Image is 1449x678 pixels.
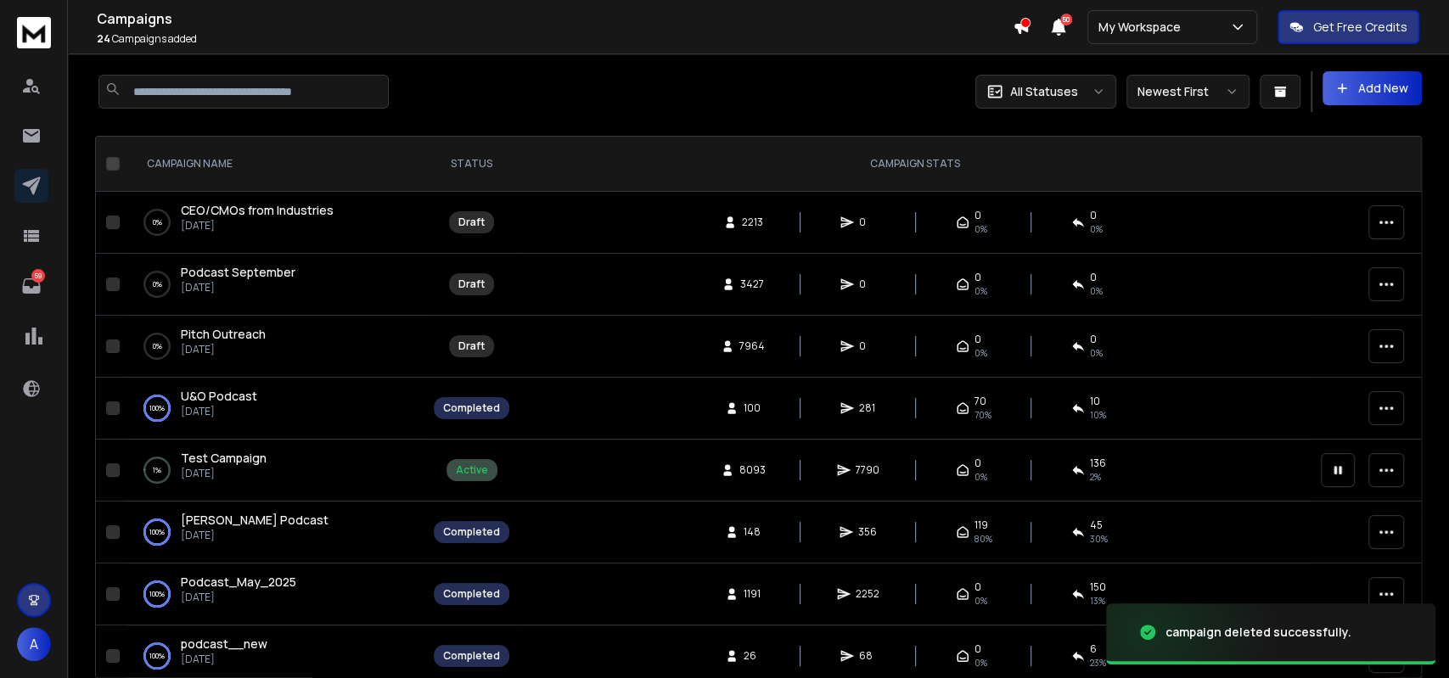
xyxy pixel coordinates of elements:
div: Active [456,463,488,477]
p: 100 % [149,400,165,417]
span: 70 [974,395,986,408]
p: 100 % [149,524,165,541]
p: My Workspace [1098,19,1188,36]
span: 119 [974,518,988,532]
p: [DATE] [181,219,334,233]
p: 1 % [153,462,161,479]
span: 0 [1090,333,1097,346]
span: CEO/CMOs from Industries [181,202,334,218]
span: 0% [974,222,987,236]
span: U&O Podcast [181,388,257,404]
span: 281 [859,401,876,415]
p: [DATE] [181,591,296,604]
p: [DATE] [181,467,267,480]
span: 0 [974,271,981,284]
span: 100 [744,401,761,415]
th: STATUS [424,137,520,192]
span: 0% [1090,222,1103,236]
p: 0 % [153,338,162,355]
span: 0 [859,277,876,291]
img: logo [17,17,51,48]
p: [DATE] [181,405,257,418]
span: 80 % [974,532,992,546]
p: [DATE] [181,653,267,666]
th: CAMPAIGN STATS [520,137,1311,192]
span: 0 [859,339,876,353]
span: 0% [974,656,987,670]
span: 7964 [739,339,765,353]
span: 26 [744,649,761,663]
div: Draft [458,339,485,353]
p: All Statuses [1010,83,1078,100]
span: 0% [1090,284,1103,298]
h1: Campaigns [97,8,1013,29]
span: 68 [859,649,876,663]
span: 0 [974,209,981,222]
td: 100%U&O Podcast[DATE] [126,378,424,440]
td: 100%Podcast_May_2025[DATE] [126,563,424,625]
span: 136 [1090,457,1106,470]
span: 50 [1060,14,1072,25]
td: 1%Test Campaign[DATE] [126,440,424,501]
a: U&O Podcast [181,388,257,405]
p: 59 [31,269,45,283]
span: 356 [858,525,877,539]
span: 0% [974,346,987,360]
button: A [17,627,51,661]
span: 23 % [1090,656,1106,670]
span: 0 [974,457,981,470]
button: Add New [1323,71,1422,105]
td: 0%Podcast September[DATE] [126,254,424,316]
span: 3427 [740,277,764,291]
span: podcast__new [181,636,267,652]
td: 100%[PERSON_NAME] Podcast[DATE] [126,501,424,563]
div: Completed [443,525,500,539]
span: 0 [974,642,981,656]
span: [PERSON_NAME] Podcast [181,512,329,528]
p: 0 % [153,214,162,231]
span: 30 % [1090,532,1108,546]
span: 0% [1090,346,1103,360]
span: 10 [1090,395,1100,408]
span: 7790 [856,463,879,477]
a: 59 [14,269,48,303]
span: 0 [974,333,981,346]
span: 6 [1090,642,1097,656]
span: Podcast September [181,264,295,280]
button: Newest First [1126,75,1250,109]
span: Pitch Outreach [181,326,266,342]
p: Get Free Credits [1313,19,1407,36]
p: [DATE] [181,281,295,294]
a: Test Campaign [181,450,267,467]
p: 100 % [149,647,165,664]
span: 0 [859,216,876,229]
span: 0% [974,470,987,484]
p: [DATE] [181,529,329,542]
span: Test Campaign [181,450,267,466]
span: 8093 [739,463,766,477]
a: podcast__new [181,636,267,653]
span: 150 [1090,580,1106,594]
a: Podcast_May_2025 [181,574,296,591]
button: Get Free Credits [1278,10,1419,44]
div: Draft [458,216,485,229]
span: 0% [974,594,987,608]
div: Completed [443,649,500,663]
span: 2252 [856,587,879,601]
span: 2213 [742,216,763,229]
p: 100 % [149,586,165,602]
span: 13 % [1090,594,1105,608]
div: Draft [458,277,485,291]
a: Pitch Outreach [181,326,266,343]
span: 45 [1090,518,1103,532]
span: 0 [974,580,981,594]
div: Completed [443,587,500,601]
td: 0%Pitch Outreach[DATE] [126,316,424,378]
span: 10 % [1090,408,1106,422]
th: CAMPAIGN NAME [126,137,424,192]
a: [PERSON_NAME] Podcast [181,512,329,529]
td: 0%CEO/CMOs from Industries[DATE] [126,192,424,254]
span: 70 % [974,408,991,422]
